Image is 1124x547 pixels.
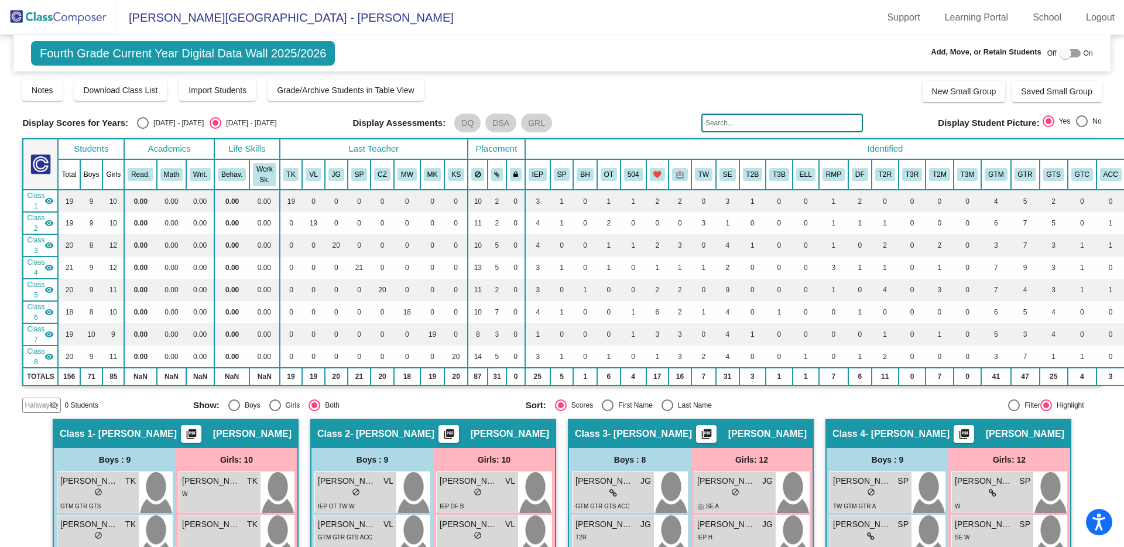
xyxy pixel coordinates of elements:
[796,168,815,181] button: ELL
[932,87,996,96] span: New Small Group
[621,212,646,234] td: 0
[444,234,468,257] td: 0
[899,257,926,279] td: 0
[716,190,739,212] td: 3
[573,190,597,212] td: 0
[669,212,691,234] td: 0
[716,257,739,279] td: 2
[31,41,335,66] span: Fourth Grade Current Year Digital Data Wall 2025/2026
[506,234,525,257] td: 0
[23,257,58,279] td: Stephanie Pawlaczyk - Pawlaczyk
[793,212,819,234] td: 0
[117,8,454,27] span: [PERSON_NAME][GEOGRAPHIC_DATA] - [PERSON_NAME]
[793,234,819,257] td: 0
[696,425,717,443] button: Print Students Details
[926,159,954,190] th: Tier 2 Math
[325,257,348,279] td: 0
[1043,115,1102,131] mat-radio-group: Select an option
[506,212,525,234] td: 0
[58,234,80,257] td: 20
[420,159,445,190] th: Maria Kehres
[218,168,246,181] button: Behav.
[488,257,507,279] td: 5
[872,159,899,190] th: Tier 2 Reading
[550,159,574,190] th: Speech Only IEP
[280,257,303,279] td: 0
[550,212,574,234] td: 1
[1068,234,1096,257] td: 1
[184,428,198,445] mat-icon: picture_as_pdf
[691,234,716,257] td: 0
[769,168,789,181] button: T3B
[597,257,621,279] td: 1
[371,257,394,279] td: 0
[650,168,666,181] button: ❤️
[394,190,420,212] td: 0
[157,257,186,279] td: 0.00
[525,159,550,190] th: Individualized Education Plan
[468,257,488,279] td: 13
[550,190,574,212] td: 1
[621,159,646,190] th: 504 Plan
[1077,8,1124,27] a: Logout
[899,190,926,212] td: 0
[1088,116,1101,127] div: No
[157,212,186,234] td: 0.00
[739,257,766,279] td: 0
[27,213,44,234] span: Class 2
[899,234,926,257] td: 0
[525,257,550,279] td: 3
[80,257,103,279] td: 9
[448,168,464,181] button: KS
[672,168,688,181] button: 🏥
[186,190,214,212] td: 0.00
[488,234,507,257] td: 5
[302,190,324,212] td: 0
[985,168,1007,181] button: GTM
[601,168,617,181] button: OT
[124,257,157,279] td: 0.00
[302,257,324,279] td: 0
[488,212,507,234] td: 2
[325,159,348,190] th: Jill Grano
[157,234,186,257] td: 0.00
[179,80,256,101] button: Import Students
[743,168,763,181] button: T2B
[691,257,716,279] td: 1
[573,212,597,234] td: 0
[424,168,441,181] button: MK
[597,190,621,212] td: 1
[1015,168,1036,181] button: GTR
[1068,190,1096,212] td: 0
[249,190,279,212] td: 0.00
[102,212,124,234] td: 10
[954,190,982,212] td: 0
[1021,87,1092,96] span: Saved Small Group
[325,234,348,257] td: 20
[80,190,103,212] td: 9
[280,159,303,190] th: Tim Kenney
[468,159,488,190] th: Keep away students
[221,118,276,128] div: [DATE] - [DATE]
[819,190,848,212] td: 1
[506,159,525,190] th: Keep with teacher
[438,425,459,443] button: Print Students Details
[348,212,371,234] td: 0
[550,257,574,279] td: 1
[302,159,324,190] th: Vicki Lazuka
[1054,116,1071,127] div: Yes
[957,168,978,181] button: T3M
[716,159,739,190] th: Social Emotional
[793,159,819,190] th: English Language Learner
[1011,159,1040,190] th: Gifted Reading
[22,80,63,101] button: Notes
[444,257,468,279] td: 0
[954,234,982,257] td: 0
[957,428,971,445] mat-icon: picture_as_pdf
[506,257,525,279] td: 0
[249,234,279,257] td: 0.00
[597,212,621,234] td: 2
[454,114,481,132] mat-chip: DQ
[160,168,183,181] button: Math
[44,241,54,250] mat-icon: visibility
